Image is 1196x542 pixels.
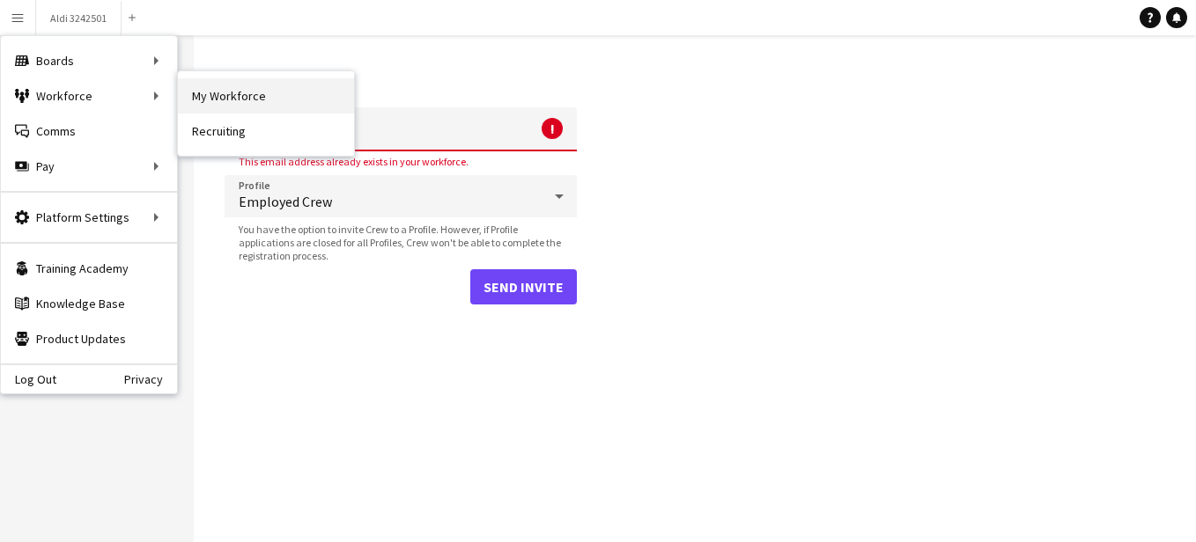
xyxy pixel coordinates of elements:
[1,321,177,356] a: Product Updates
[1,114,177,149] a: Comms
[178,78,354,114] a: My Workforce
[178,114,354,149] a: Recruiting
[1,200,177,235] div: Platform Settings
[124,372,177,386] a: Privacy
[1,43,177,78] div: Boards
[1,251,177,286] a: Training Academy
[1,286,177,321] a: Knowledge Base
[36,1,122,35] button: Aldi 3242501
[470,269,577,304] button: Send invite
[225,67,577,93] h1: Invite contact
[225,223,577,262] span: You have the option to invite Crew to a Profile. However, if Profile applications are closed for ...
[239,193,542,210] span: Employed Crew
[1,78,177,114] div: Workforce
[1,372,56,386] a: Log Out
[1,149,177,184] div: Pay
[225,155,483,168] span: This email address already exists in your workforce.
